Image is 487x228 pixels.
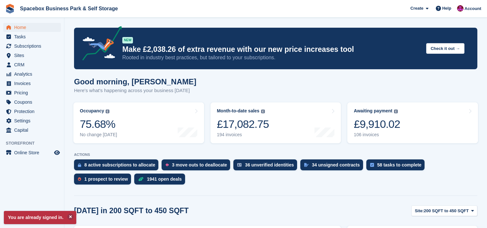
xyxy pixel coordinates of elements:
[14,51,53,60] span: Sites
[77,26,122,63] img: price-adjustments-announcement-icon-8257ccfd72463d97f412b2fc003d46551f7dbcb40ab6d574587a9cd5c0d94...
[347,102,478,143] a: Awaiting payment £9,910.02 106 invoices
[84,176,128,182] div: 1 prospect to review
[172,162,227,167] div: 3 move outs to deallocate
[394,109,398,113] img: icon-info-grey-7440780725fd019a000dd9b08b2336e03edf1995a4989e88bcd33f0948082b44.svg
[217,108,259,114] div: Month-to-date sales
[237,163,242,167] img: verify_identity-adf6edd0f0f0b5bbfe63781bf79b02c33cf7c696d77639b501bdc392416b5a36.svg
[17,3,120,14] a: Spacebox Business Park & Self Storage
[354,108,392,114] div: Awaiting payment
[14,79,53,88] span: Invoices
[74,174,134,188] a: 1 prospect to review
[74,206,189,215] h2: [DATE] in 200 SQFT to 450 SQFT
[74,87,196,94] p: Here's what's happening across your business [DATE]
[80,118,117,131] div: 75.68%
[312,162,360,167] div: 34 unsigned contracts
[3,32,61,41] a: menu
[73,102,204,143] a: Occupancy 75.68% No change [DATE]
[14,42,53,51] span: Subscriptions
[3,148,61,157] a: menu
[78,177,81,181] img: prospect-51fa495bee0391a8d652442698ab0144808aea92771e9ea1ae160a38d050c398.svg
[3,116,61,125] a: menu
[3,88,61,97] a: menu
[424,208,469,214] span: 200 SQFT to 450 SQFT
[300,159,366,174] a: 34 unsigned contracts
[147,176,182,182] div: 1941 open deals
[410,5,423,12] span: Create
[457,5,464,12] img: Shitika Balanath
[3,51,61,60] a: menu
[3,98,61,107] a: menu
[122,45,421,54] p: Make £2,038.26 of extra revenue with our new price increases tool
[354,118,400,131] div: £9,910.02
[442,5,451,12] span: Help
[233,159,300,174] a: 36 unverified identities
[426,43,464,54] button: Check it out →
[464,5,481,12] span: Account
[3,70,61,79] a: menu
[3,79,61,88] a: menu
[261,109,265,113] img: icon-info-grey-7440780725fd019a000dd9b08b2336e03edf1995a4989e88bcd33f0948082b44.svg
[122,37,133,43] div: NEW
[3,23,61,32] a: menu
[14,60,53,69] span: CRM
[3,60,61,69] a: menu
[84,162,155,167] div: 8 active subscriptions to allocate
[377,162,422,167] div: 58 tasks to complete
[304,163,309,167] img: contract_signature_icon-13c848040528278c33f63329250d36e43548de30e8caae1d1a13099fd9432cc5.svg
[245,162,294,167] div: 36 unverified identities
[122,54,421,61] p: Rooted in industry best practices, but tailored to your subscriptions.
[217,132,269,138] div: 194 invoices
[354,132,400,138] div: 106 invoices
[14,148,53,157] span: Online Store
[80,108,104,114] div: Occupancy
[14,126,53,135] span: Capital
[3,126,61,135] a: menu
[217,118,269,131] div: £17,082.75
[80,132,117,138] div: No change [DATE]
[162,159,233,174] a: 3 move outs to deallocate
[138,177,144,181] img: deal-1b604bf984904fb50ccaf53a9ad4b4a5d6e5aea283cecdc64d6e3604feb123c2.svg
[14,88,53,97] span: Pricing
[3,42,61,51] a: menu
[74,159,162,174] a: 8 active subscriptions to allocate
[211,102,341,143] a: Month-to-date sales £17,082.75 194 invoices
[74,153,477,157] p: ACTIONS
[134,174,188,188] a: 1941 open deals
[14,107,53,116] span: Protection
[74,77,196,86] h1: Good morning, [PERSON_NAME]
[415,208,424,214] span: Site:
[78,163,81,167] img: active_subscription_to_allocate_icon-d502201f5373d7db506a760aba3b589e785aa758c864c3986d89f69b8ff3...
[14,98,53,107] span: Coupons
[14,23,53,32] span: Home
[5,4,15,14] img: stora-icon-8386f47178a22dfd0bd8f6a31ec36ba5ce8667c1dd55bd0f319d3a0aa187defe.svg
[14,32,53,41] span: Tasks
[366,159,428,174] a: 58 tasks to complete
[4,211,76,224] p: You are already signed in.
[3,107,61,116] a: menu
[14,116,53,125] span: Settings
[411,205,477,216] button: Site: 200 SQFT to 450 SQFT
[165,163,169,167] img: move_outs_to_deallocate_icon-f764333ba52eb49d3ac5e1228854f67142a1ed5810a6f6cc68b1a99e826820c5.svg
[53,149,61,157] a: Preview store
[6,140,64,147] span: Storefront
[14,70,53,79] span: Analytics
[370,163,374,167] img: task-75834270c22a3079a89374b754ae025e5fb1db73e45f91037f5363f120a921f8.svg
[106,109,109,113] img: icon-info-grey-7440780725fd019a000dd9b08b2336e03edf1995a4989e88bcd33f0948082b44.svg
